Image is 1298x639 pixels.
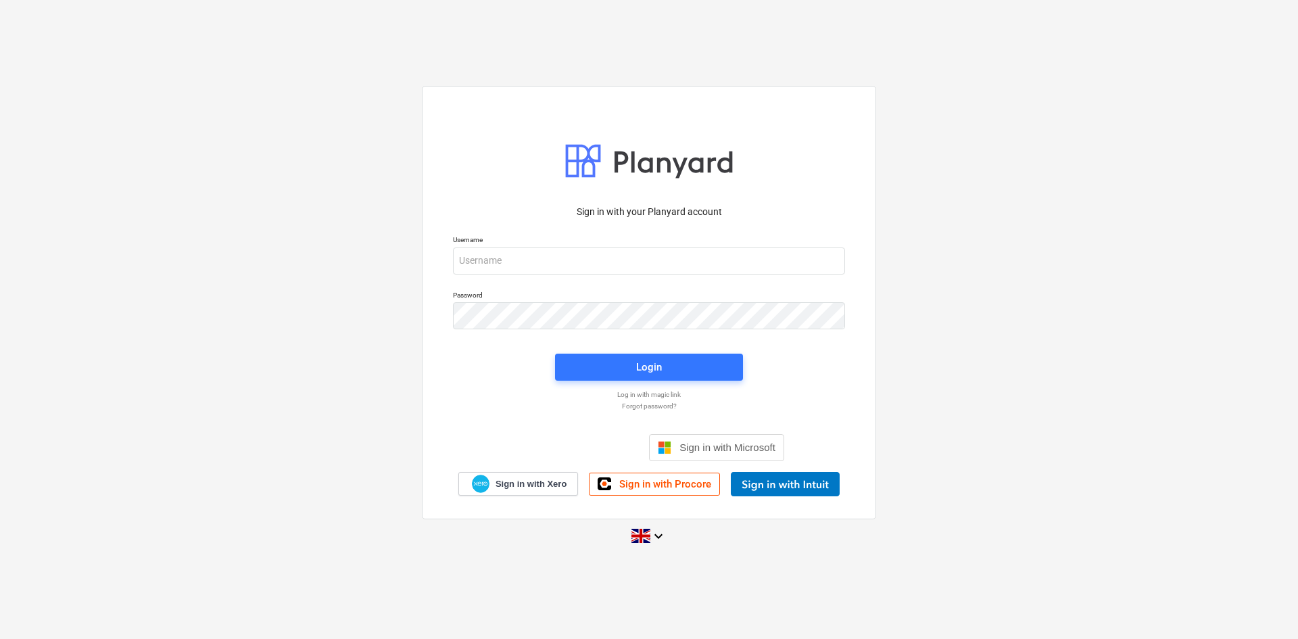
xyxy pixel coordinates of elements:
[446,390,852,399] a: Log in with magic link
[555,354,743,381] button: Login
[453,205,845,219] p: Sign in with your Planyard account
[458,472,579,496] a: Sign in with Xero
[679,442,775,453] span: Sign in with Microsoft
[446,402,852,410] a: Forgot password?
[589,473,720,496] a: Sign in with Procore
[453,291,845,302] p: Password
[496,478,567,490] span: Sign in with Xero
[472,475,489,493] img: Xero logo
[453,235,845,247] p: Username
[507,433,645,463] iframe: Sign in with Google Button
[658,441,671,454] img: Microsoft logo
[619,478,711,490] span: Sign in with Procore
[453,247,845,275] input: Username
[636,358,662,376] div: Login
[650,528,667,544] i: keyboard_arrow_down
